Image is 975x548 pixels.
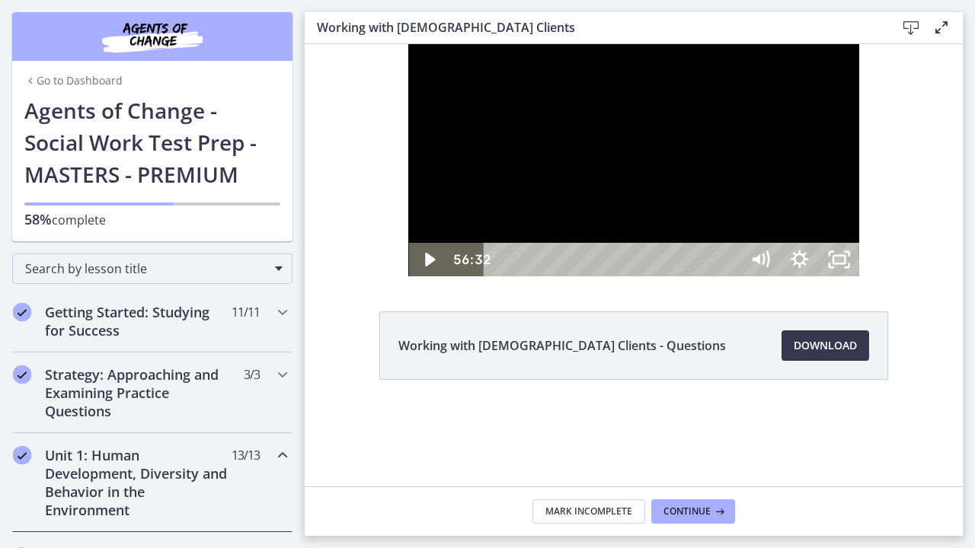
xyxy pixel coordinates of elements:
h2: Getting Started: Studying for Success [45,303,231,339]
span: Download [794,336,857,355]
h2: Strategy: Approaching and Examining Practice Questions [45,365,231,420]
p: complete [24,210,280,229]
iframe: Video Lesson [305,44,963,276]
button: Unfullscreen [515,199,555,232]
span: Search by lesson title [25,260,267,277]
span: 13 / 13 [232,446,260,464]
h2: Unit 1: Human Development, Diversity and Behavior in the Environment [45,446,231,519]
i: Completed [13,365,31,384]
a: Go to Dashboard [24,73,123,88]
div: Search by lesson title [12,253,292,284]
button: Continue [651,499,735,524]
span: Continue [663,505,711,518]
h3: Working with [DEMOGRAPHIC_DATA] Clients [317,18,871,37]
span: Working with [DEMOGRAPHIC_DATA] Clients - Questions [398,336,726,355]
h1: Agents of Change - Social Work Test Prep - MASTERS - PREMIUM [24,94,280,190]
button: Show settings menu [475,199,515,232]
i: Completed [13,446,31,464]
span: 11 / 11 [232,303,260,321]
span: 3 / 3 [244,365,260,384]
span: 58% [24,210,52,228]
a: Download [782,330,869,361]
button: Mark Incomplete [532,499,645,524]
i: Completed [13,303,31,321]
button: Mute [436,199,475,232]
img: Agents of Change [61,18,244,55]
span: Mark Incomplete [545,505,632,518]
